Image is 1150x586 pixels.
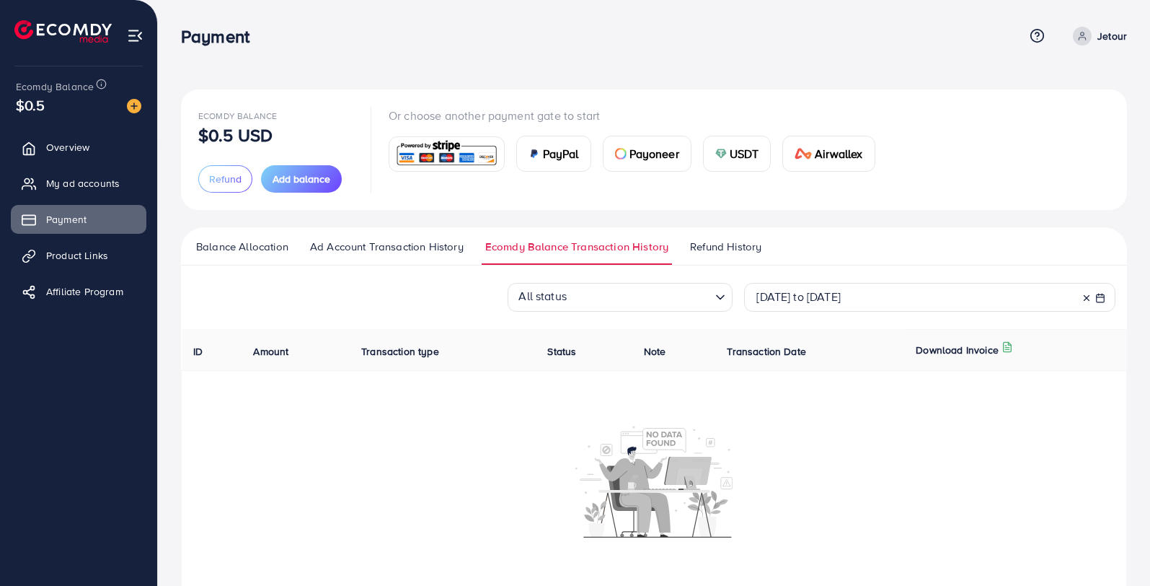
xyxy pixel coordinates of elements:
[209,172,242,186] span: Refund
[46,212,87,227] span: Payment
[730,145,759,162] span: USDT
[629,145,679,162] span: Payoneer
[571,285,709,308] input: Search for option
[782,136,875,172] a: cardAirwallex
[703,136,771,172] a: cardUSDT
[127,27,143,44] img: menu
[181,26,261,47] h3: Payment
[198,110,277,122] span: Ecomdy Balance
[1067,27,1127,45] a: Jetour
[485,239,668,255] span: Ecomdy Balance Transaction History
[795,148,812,159] img: card
[389,136,505,172] a: card
[11,241,146,270] a: Product Links
[916,341,999,359] p: Download Invoice
[11,169,146,198] a: My ad accounts
[516,136,591,172] a: cardPayPal
[46,248,108,263] span: Product Links
[127,99,141,113] img: image
[273,172,330,186] span: Add balance
[1089,521,1139,575] iframe: Chat
[603,136,691,172] a: cardPayoneer
[543,145,579,162] span: PayPal
[644,344,666,359] span: Note
[1097,27,1127,45] p: Jetour
[198,165,252,193] button: Refund
[361,344,439,359] span: Transaction type
[310,239,464,255] span: Ad Account Transaction History
[193,344,203,359] span: ID
[11,205,146,234] a: Payment
[11,277,146,306] a: Affiliate Program
[815,145,862,162] span: Airwallex
[46,140,89,154] span: Overview
[253,344,288,359] span: Amount
[16,79,94,94] span: Ecomdy Balance
[528,148,540,159] img: card
[394,139,500,170] img: card
[615,148,627,159] img: card
[547,344,576,359] span: Status
[16,95,45,115] span: $0.5
[389,107,887,124] p: Or choose another payment gate to start
[715,148,727,159] img: card
[516,284,570,308] span: All status
[575,424,733,538] img: No account
[508,283,733,312] div: Search for option
[690,239,761,255] span: Refund History
[727,344,806,359] span: Transaction Date
[46,284,123,299] span: Affiliate Program
[46,176,120,191] span: My ad accounts
[14,20,112,43] img: logo
[11,133,146,162] a: Overview
[196,239,288,255] span: Balance Allocation
[756,289,841,305] span: [DATE] to [DATE]
[198,126,273,144] p: $0.5 USD
[261,165,342,193] button: Add balance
